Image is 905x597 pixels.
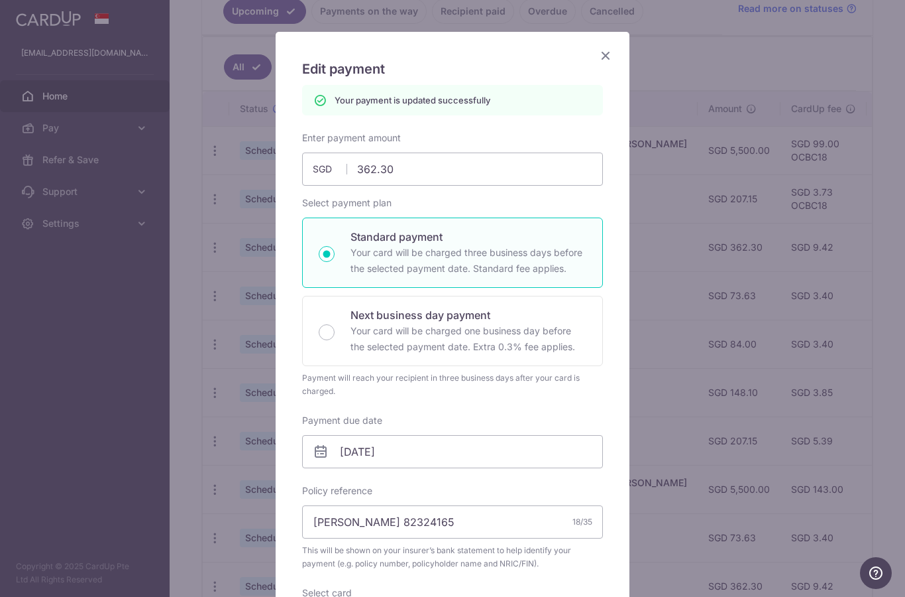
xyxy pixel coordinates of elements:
[302,414,382,427] label: Payment due date
[335,94,490,107] p: Your payment is updated successfully
[313,163,347,176] span: SGD
[302,58,603,80] h5: Edit payment
[350,229,586,245] p: Standard payment
[302,153,603,186] input: 0.00
[302,371,603,398] div: Payment will reach your recipient in three business days after your card is charged.
[302,484,372,497] label: Policy reference
[572,515,592,529] div: 18/35
[302,131,401,145] label: Enter payment amount
[302,435,603,468] input: DD / MM / YYYY
[598,48,613,64] button: Close
[302,544,603,570] span: This will be shown on your insurer’s bank statement to help identify your payment (e.g. policy nu...
[860,557,892,590] iframe: Opens a widget where you can find more information
[350,323,586,355] p: Your card will be charged one business day before the selected payment date. Extra 0.3% fee applies.
[302,196,392,210] label: Select payment plan
[350,307,586,323] p: Next business day payment
[350,245,586,277] p: Your card will be charged three business days before the selected payment date. Standard fee appl...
